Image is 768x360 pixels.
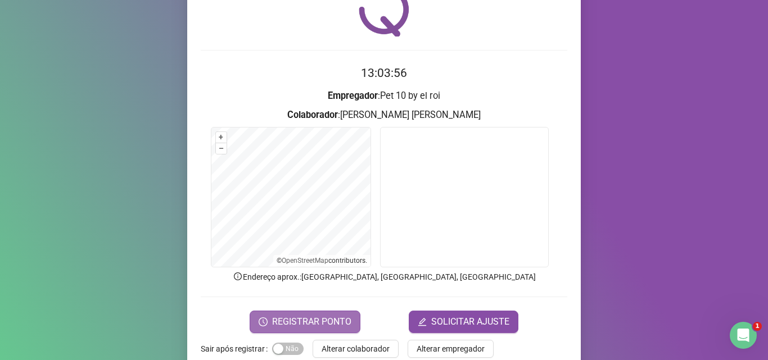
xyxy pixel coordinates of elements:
span: edit [418,317,427,326]
h3: : [PERSON_NAME] [PERSON_NAME] [201,108,567,122]
span: Alterar empregador [417,343,485,355]
p: Endereço aprox. : [GEOGRAPHIC_DATA], [GEOGRAPHIC_DATA], [GEOGRAPHIC_DATA] [201,271,567,283]
span: info-circle [233,271,243,281]
iframe: Intercom live chat [730,322,757,349]
button: Alterar empregador [408,340,494,358]
button: – [216,143,227,154]
time: 13:03:56 [361,66,407,80]
li: © contributors. [277,257,367,265]
label: Sair após registrar [201,340,272,358]
span: 1 [753,322,762,331]
h3: : Pet 10 by el roi [201,89,567,103]
span: REGISTRAR PONTO [272,315,351,329]
strong: Empregador [328,90,378,101]
button: REGISTRAR PONTO [250,311,360,333]
button: editSOLICITAR AJUSTE [409,311,518,333]
span: Alterar colaborador [322,343,390,355]
span: SOLICITAR AJUSTE [431,315,509,329]
button: Alterar colaborador [313,340,399,358]
strong: Colaborador [287,110,338,120]
a: OpenStreetMap [282,257,328,265]
button: + [216,132,227,143]
span: clock-circle [259,317,268,326]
